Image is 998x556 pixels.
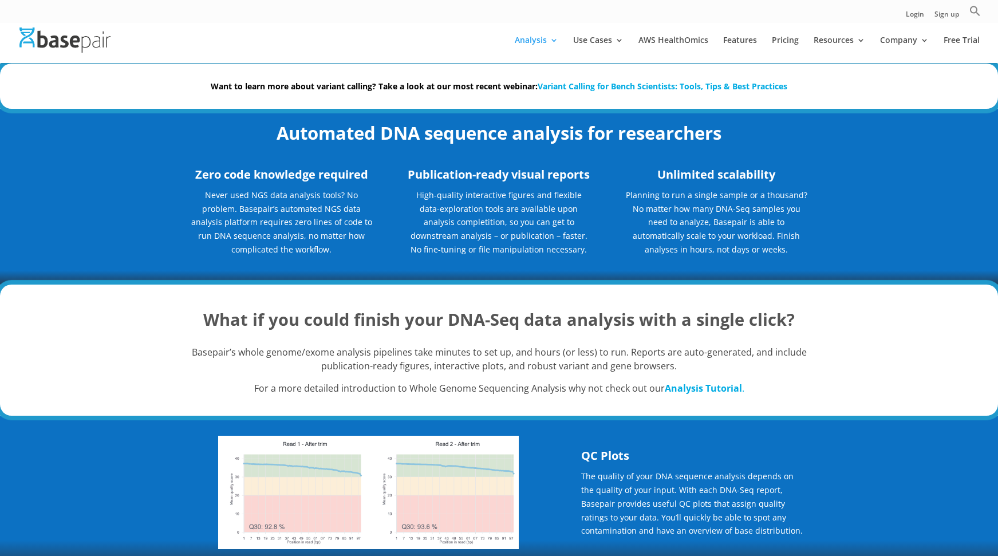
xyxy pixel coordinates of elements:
[944,36,980,63] a: Free Trial
[969,5,981,23] a: Search Icon Link
[665,382,744,395] a: Analysis Tutorial.
[190,382,808,396] p: For a more detailed introduction to Whole Genome Sequencing Analysis why not check out our
[515,36,558,63] a: Analysis
[581,448,629,463] strong: QC Plots
[190,346,808,383] p: Basepair’s whole genome/exome analysis pipelines take minutes to set up, and hours (or less) to r...
[814,36,865,63] a: Resources
[538,81,787,92] a: Variant Calling for Bench Scientists: Tools, Tips & Best Practices
[581,471,803,536] span: The quality of your DNA sequence analysis depends on the quality of your input. With each DNA-Seq...
[969,5,981,17] svg: Search
[407,166,590,188] h3: Publication-ready visual reports
[407,188,590,257] p: High-quality interactive figures and flexible data-exploration tools are available upon analysis ...
[880,36,929,63] a: Company
[625,166,808,188] h3: Unlimited scalability
[211,81,787,92] strong: Want to learn more about variant calling? Take a look at our most recent webinar:
[203,308,795,330] strong: What if you could finish your DNA-Seq data analysis with a single click?
[19,27,111,52] img: Basepair
[625,188,808,257] p: Planning to run a single sample or a thousand? No matter how many DNA-Seq samples you need to ana...
[638,36,708,63] a: AWS HealthOmics
[277,121,721,145] strong: Automated DNA sequence analysis for researchers
[723,36,757,63] a: Features
[190,188,373,265] p: Never used NGS data analysis tools? No problem. Basepair’s automated NGS data analysis platform r...
[934,11,959,23] a: Sign up
[906,11,924,23] a: Login
[772,36,799,63] a: Pricing
[573,36,624,63] a: Use Cases
[665,382,742,395] strong: Analysis Tutorial
[190,166,373,188] h3: Zero code knowledge required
